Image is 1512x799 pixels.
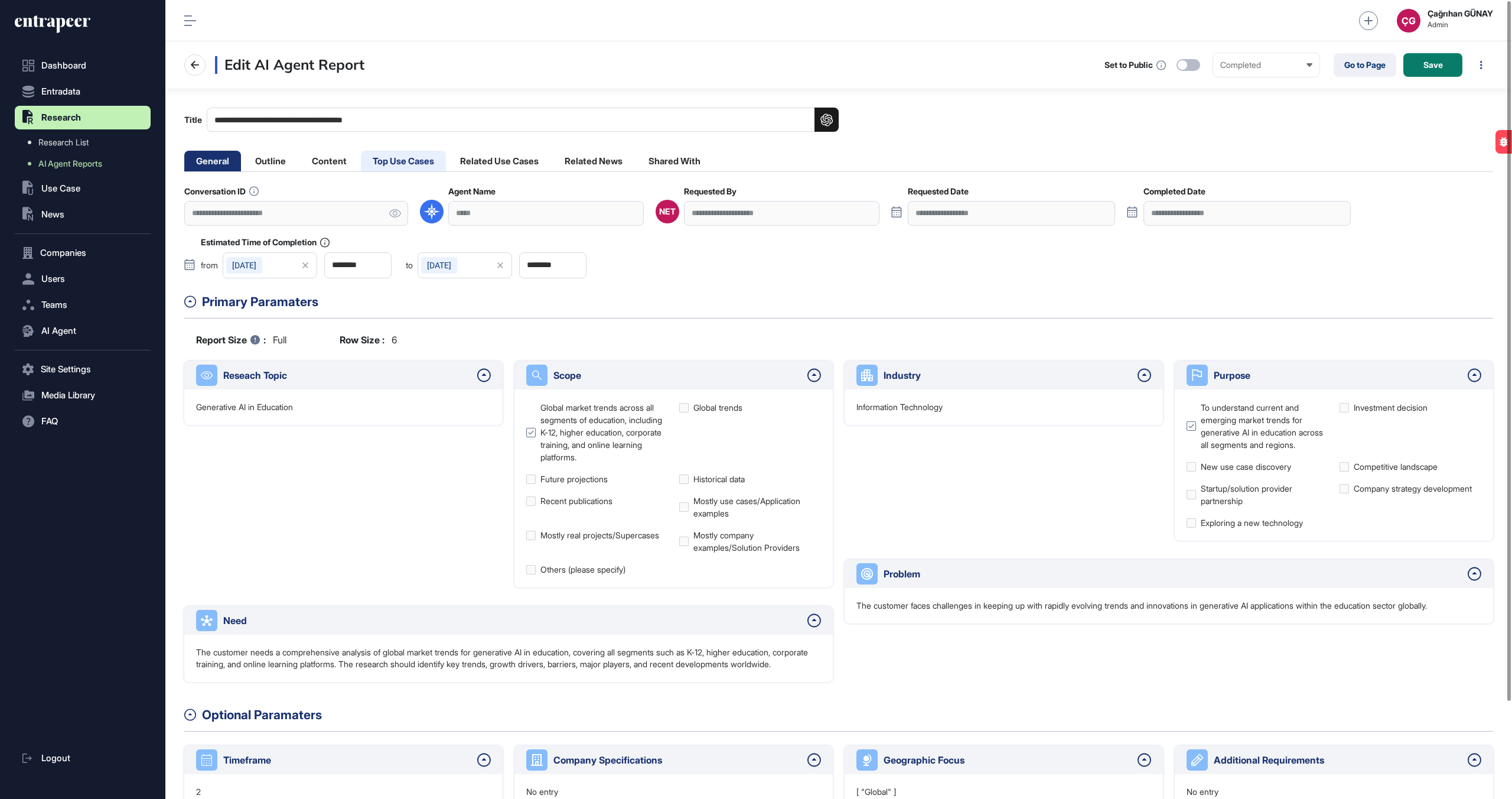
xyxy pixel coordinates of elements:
b: Row Size : [340,333,384,347]
div: Problem [884,567,1462,581]
label: Requested Date [908,187,969,196]
span: FAQ [41,417,58,426]
button: Media Library [15,384,151,407]
div: Need [223,613,801,628]
a: Research List [21,132,151,153]
p: No entry [526,786,558,798]
div: Reseach Topic [223,368,471,382]
div: Completed [1220,60,1312,70]
input: Title [207,108,839,132]
div: Set to Public [1104,60,1153,70]
button: News [15,203,151,226]
div: [DATE] [226,257,262,274]
label: Completed Date [1143,187,1205,196]
div: Mostly real projects/Supercases [540,529,659,541]
span: AI Agent Reports [38,159,102,168]
span: from [201,261,218,269]
label: Agent Name [448,187,496,196]
div: Historical data [693,473,745,485]
div: Timeframe [223,753,471,767]
div: Global market trends across all segments of education, including K-12, higher education, corporat... [540,401,668,463]
p: The customer faces challenges in keeping up with rapidly evolving trends and innovations in gener... [856,600,1427,612]
span: Companies [40,248,86,258]
div: 6 [340,333,397,347]
b: Report Size : [196,333,266,347]
label: Estimated Time of Completion [201,238,330,248]
div: Optional Paramaters [202,706,1493,725]
span: Logout [41,753,70,763]
div: Future projections [540,473,608,485]
span: Users [41,274,65,284]
span: AI Agent [41,326,76,336]
a: Dashboard [15,54,151,77]
label: Conversation ID [184,186,259,196]
div: Purpose [1214,368,1462,382]
div: Others (please specify) [540,563,625,576]
a: Logout [15,746,151,770]
button: ÇG [1397,9,1420,33]
p: 2 [196,786,201,798]
button: Entradata [15,80,151,103]
p: Information Technology [856,401,943,413]
div: Company specifications [553,753,801,767]
button: Site Settings [15,358,151,381]
div: Company strategy development [1354,482,1472,495]
span: Dashboard [41,61,86,70]
li: Related Use Cases [448,151,550,171]
p: The customer needs a comprehensive analysis of global market trends for generative AI in educatio... [196,647,821,670]
div: Scope [553,368,801,382]
span: Teams [41,300,67,310]
h3: Edit AI Agent Report [215,56,364,74]
div: full [196,333,286,347]
div: Primary Paramaters [202,293,1493,311]
span: Save [1423,61,1443,69]
label: Title [184,108,839,132]
a: Go to Page [1334,53,1396,77]
p: No entry [1187,786,1218,798]
div: Industry [884,368,1132,382]
div: Investment decision [1354,401,1428,414]
div: Recent publications [540,495,612,507]
span: Entradata [41,87,80,96]
button: FAQ [15,410,151,433]
span: Research List [38,138,89,147]
span: Site Settings [41,365,91,374]
span: to [406,261,413,269]
div: Mostly company examples/Solution Providers [693,529,821,554]
span: Admin [1428,21,1493,29]
div: Global trends [693,401,742,414]
button: Users [15,267,151,291]
button: Teams [15,293,151,317]
div: Additional requirements [1214,753,1462,767]
div: Exploring a new technology [1201,517,1303,529]
li: Top Use Cases [361,151,446,171]
button: Save [1403,53,1462,77]
strong: Çağrıhan GÜNAY [1428,9,1493,18]
button: Companies [15,241,151,265]
div: To understand current and emerging market trends for generative AI in education across all segmen... [1201,401,1328,451]
button: Research [15,106,151,129]
p: Generative AI in Education [196,401,293,413]
div: Competitive landscape [1354,460,1438,473]
button: AI Agent [15,319,151,343]
label: Requested By [684,187,737,196]
p: [ "Global" ] [856,786,896,798]
div: Mostly use cases/Application examples [693,495,821,519]
li: Outline [243,151,298,171]
a: AI Agent Reports [21,153,151,174]
div: New use case discovery [1201,460,1291,473]
span: Use Case [41,184,80,193]
li: Shared With [637,151,712,171]
span: Research [41,113,81,122]
div: [DATE] [421,257,457,274]
div: NET [659,207,676,216]
li: General [184,151,241,171]
span: Media Library [41,391,95,400]
li: Content [300,151,359,171]
li: Related News [553,151,634,171]
div: Startup/solution provider partnership [1201,482,1328,507]
div: Geographic focus [884,753,1132,767]
button: Use Case [15,177,151,200]
span: News [41,210,64,219]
